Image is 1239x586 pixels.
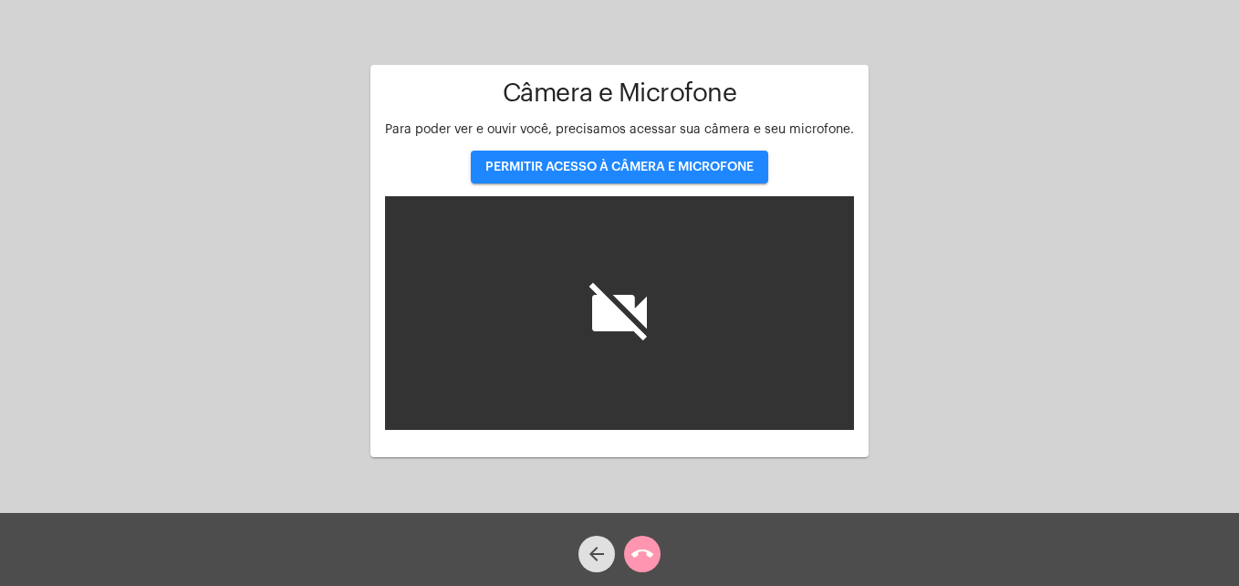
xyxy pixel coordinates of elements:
span: Para poder ver e ouvir você, precisamos acessar sua câmera e seu microfone. [385,123,854,136]
h1: Câmera e Microfone [385,79,854,108]
mat-icon: call_end [631,543,653,565]
mat-icon: arrow_back [586,543,608,565]
span: PERMITIR ACESSO À CÂMERA E MICROFONE [485,161,754,173]
button: PERMITIR ACESSO À CÂMERA E MICROFONE [471,151,768,183]
i: videocam_off [583,277,656,350]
